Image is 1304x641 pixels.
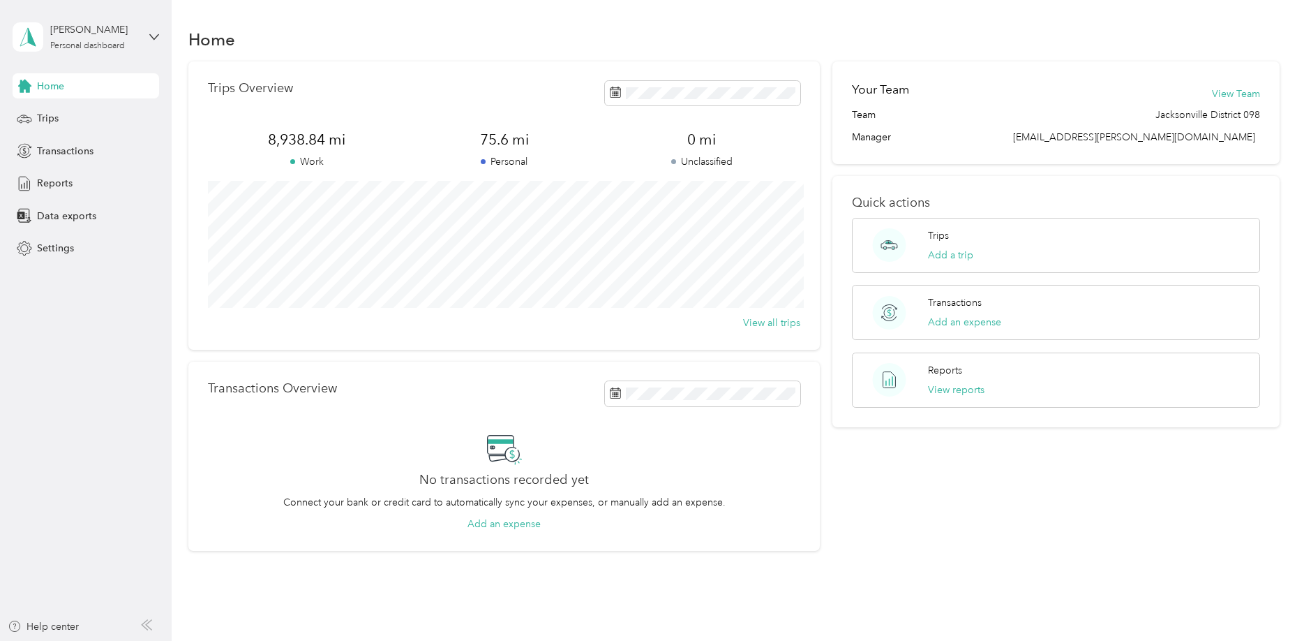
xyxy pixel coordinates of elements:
[37,209,96,223] span: Data exports
[928,363,962,378] p: Reports
[928,228,949,243] p: Trips
[208,130,405,149] span: 8,938.84 mi
[37,144,93,159] span: Transactions
[405,130,603,149] span: 75.6 mi
[37,176,73,191] span: Reports
[852,81,909,98] h2: Your Team
[603,130,800,149] span: 0 mi
[743,316,800,330] button: View all trips
[1226,563,1304,641] iframe: Everlance-gr Chat Button Frame
[50,22,137,37] div: [PERSON_NAME]
[928,315,1001,330] button: Add an expense
[1155,108,1260,122] span: Jacksonville District 098
[37,79,64,94] span: Home
[928,383,984,397] button: View reports
[188,32,235,47] h1: Home
[8,619,79,634] button: Help center
[467,517,541,531] button: Add an expense
[283,495,726,510] p: Connect your bank or credit card to automatically sync your expenses, or manually add an expense.
[419,473,589,487] h2: No transactions recorded yet
[37,111,59,126] span: Trips
[208,154,405,169] p: Work
[37,241,74,256] span: Settings
[208,381,337,396] p: Transactions Overview
[1212,87,1260,101] button: View Team
[852,130,891,145] span: Manager
[852,108,876,122] span: Team
[208,81,293,96] p: Trips Overview
[405,154,603,169] p: Personal
[928,295,982,310] p: Transactions
[1013,131,1255,143] span: [EMAIL_ADDRESS][PERSON_NAME][DOMAIN_NAME]
[852,196,1261,210] p: Quick actions
[928,248,973,263] button: Add a trip
[603,154,800,169] p: Unclassified
[50,42,125,50] div: Personal dashboard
